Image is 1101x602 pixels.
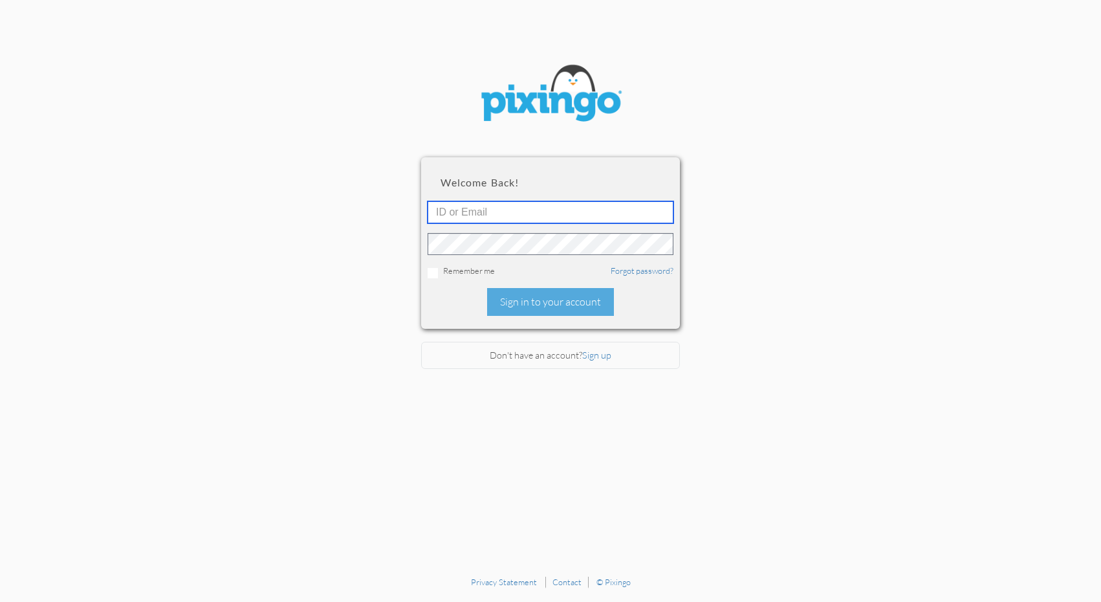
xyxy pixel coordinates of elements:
div: Sign in to your account [487,288,614,316]
img: pixingo logo [473,58,628,131]
a: © Pixingo [596,577,631,587]
a: Contact [552,577,582,587]
input: ID or Email [428,201,673,223]
a: Sign up [582,350,611,361]
div: Don't have an account? [421,342,680,370]
a: Privacy Statement [471,577,537,587]
h2: Welcome back! [441,177,660,188]
a: Forgot password? [611,265,673,276]
div: Remember me [428,265,673,278]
